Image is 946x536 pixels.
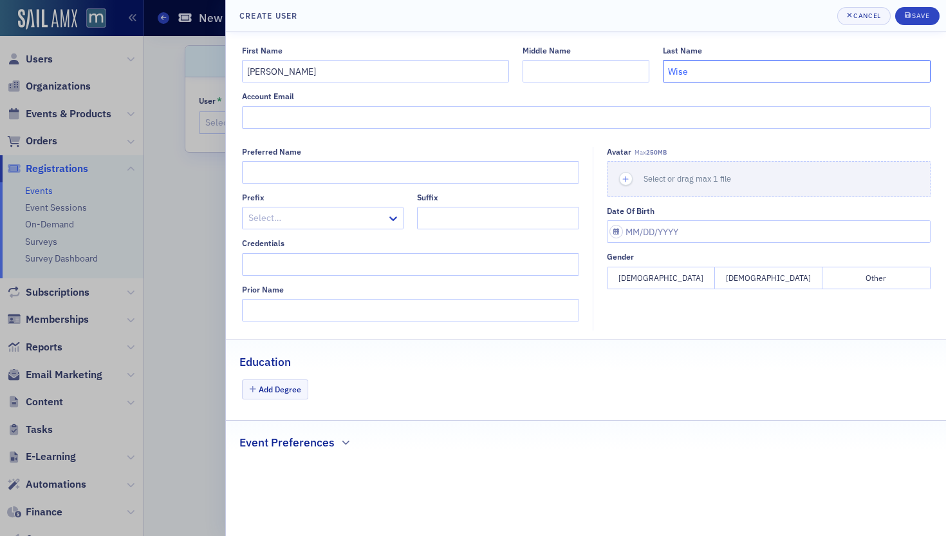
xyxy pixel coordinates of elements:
[242,46,283,55] div: First Name
[607,147,631,157] div: Avatar
[239,354,291,370] h2: Education
[607,161,931,197] button: Select or drag max 1 file
[523,46,571,55] div: Middle Name
[417,193,438,202] div: Suffix
[607,206,654,216] div: Date of Birth
[822,267,931,289] button: Other
[242,379,309,399] button: Add Degree
[646,148,667,157] span: 250MB
[607,252,634,262] div: Gender
[635,148,667,157] span: Max
[242,91,294,101] div: Account Email
[239,434,335,451] h2: Event Preferences
[242,147,301,157] div: Preferred Name
[663,46,702,55] div: Last Name
[853,12,880,19] div: Cancel
[607,220,931,243] input: MM/DD/YYYY
[837,7,891,25] button: Cancel
[644,173,731,184] span: Select or drag max 1 file
[242,193,264,202] div: Prefix
[607,267,715,289] button: [DEMOGRAPHIC_DATA]
[912,12,929,19] div: Save
[895,7,940,25] button: Save
[239,10,297,21] h4: Create User
[242,285,284,294] div: Prior Name
[715,267,823,289] button: [DEMOGRAPHIC_DATA]
[242,238,284,248] div: Credentials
